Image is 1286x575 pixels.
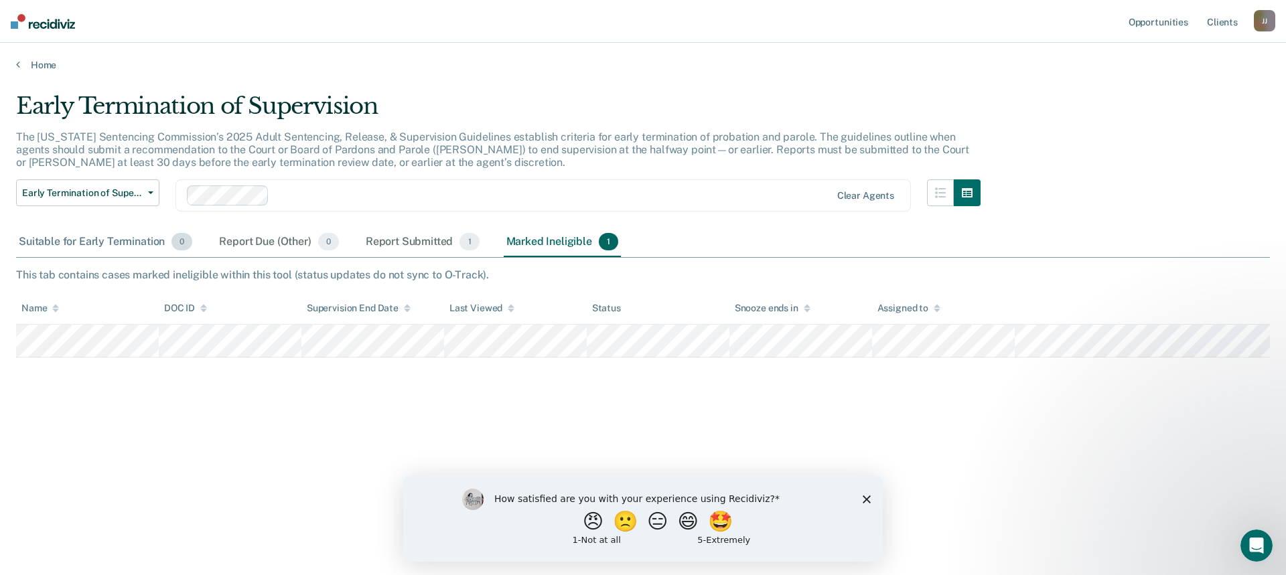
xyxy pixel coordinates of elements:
iframe: Survey by Kim from Recidiviz [403,475,883,562]
div: Report Due (Other)0 [216,228,341,257]
button: JJ [1254,10,1275,31]
div: Supervision End Date [307,303,411,314]
div: Last Viewed [449,303,514,314]
div: Marked Ineligible1 [504,228,622,257]
span: 0 [171,233,192,250]
div: J J [1254,10,1275,31]
div: Report Submitted1 [363,228,482,257]
div: This tab contains cases marked ineligible within this tool (status updates do not sync to O-Track). [16,268,1270,281]
span: 0 [318,233,339,250]
div: Snooze ends in [735,303,810,314]
span: 1 [459,233,479,250]
div: Status [592,303,621,314]
iframe: Intercom live chat [1240,529,1273,562]
span: 1 [599,233,618,250]
img: Recidiviz [11,14,75,29]
div: DOC ID [164,303,207,314]
a: Home [16,59,1270,71]
p: The [US_STATE] Sentencing Commission’s 2025 Adult Sentencing, Release, & Supervision Guidelines e... [16,131,969,169]
div: Assigned to [877,303,940,314]
span: Early Termination of Supervision [22,187,143,199]
div: Name [21,303,59,314]
div: Early Termination of Supervision [16,92,981,131]
button: Early Termination of Supervision [16,179,159,206]
div: Clear agents [837,190,894,201]
div: Suitable for Early Termination0 [16,228,195,257]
